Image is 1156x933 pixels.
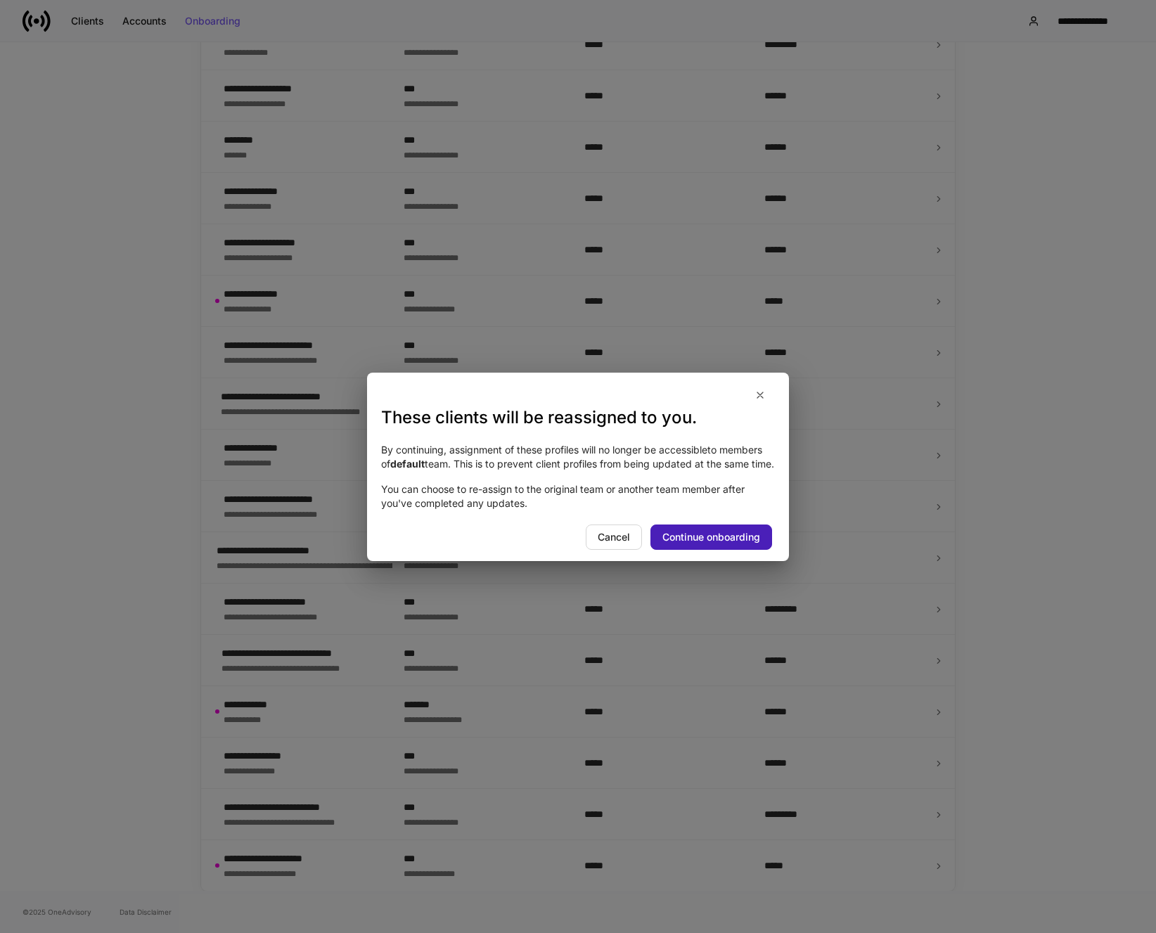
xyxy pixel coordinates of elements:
strong: default [390,458,425,470]
div: Cancel [598,532,630,542]
p: By continuing, assignment of these profiles will no longer be accessible to members of team . Thi... [381,443,775,471]
p: You can choose to re-assign to the original team or another team member after you've completed an... [381,482,775,510]
div: Continue onboarding [662,532,760,542]
button: Continue onboarding [650,525,772,550]
h3: These clients will be reassigned to you. [381,406,775,429]
button: Cancel [586,525,642,550]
